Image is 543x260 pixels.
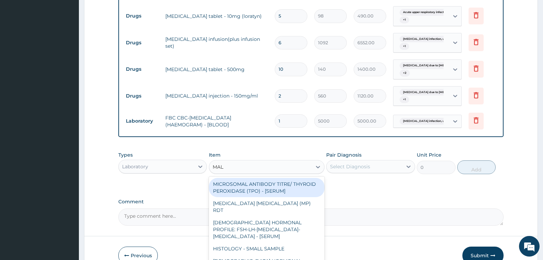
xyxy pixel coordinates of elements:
[400,43,409,50] span: + 1
[417,151,441,158] label: Unit Price
[162,89,271,103] td: [MEDICAL_DATA] injection - 150mg/ml
[400,9,449,16] span: Acute upper respiratory infect...
[400,89,475,96] span: [MEDICAL_DATA] due to [MEDICAL_DATA] falc...
[122,10,162,22] td: Drugs
[162,63,271,76] td: [MEDICAL_DATA] tablet - 500mg
[122,115,162,127] td: Laboratory
[122,36,162,49] td: Drugs
[400,62,475,69] span: [MEDICAL_DATA] due to [MEDICAL_DATA] falc...
[3,188,131,212] textarea: Type your message and hit 'Enter'
[162,32,271,53] td: [MEDICAL_DATA] infusion(plus infusion set)
[400,96,409,103] span: + 1
[326,151,362,158] label: Pair Diagnosis
[209,151,221,158] label: Item
[122,163,148,170] div: Laboratory
[162,9,271,23] td: [MEDICAL_DATA] tablet - 10mg (loratyn)
[36,38,115,47] div: Chat with us now
[118,199,504,205] label: Comment
[400,118,460,125] span: [MEDICAL_DATA] infection, unspecif...
[40,87,95,156] span: We're online!
[13,34,28,52] img: d_794563401_company_1708531726252_794563401
[209,216,324,242] div: [DEMOGRAPHIC_DATA] HORMONAL PROFILE: FSH-LH-[MEDICAL_DATA]-[MEDICAL_DATA] - [SERUM]
[209,197,324,216] div: [MEDICAL_DATA] [MEDICAL_DATA] (MP) RDT
[400,70,410,77] span: + 2
[457,160,496,174] button: Add
[400,36,460,43] span: [MEDICAL_DATA] infection, unspecif...
[209,242,324,255] div: HISTOLOGY - SMALL SAMPLE
[122,90,162,102] td: Drugs
[113,3,129,20] div: Minimize live chat window
[122,63,162,76] td: Drugs
[209,178,324,197] div: MICROSOMAL ANTIBODY TITRE/ THYROID PEROXIDASE (TPO) - [SERUM]
[330,163,370,170] div: Select Diagnosis
[400,16,409,23] span: + 1
[118,152,133,158] label: Types
[162,111,271,132] td: FBC CBC-[MEDICAL_DATA] (HAEMOGRAM) - [BLOOD]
